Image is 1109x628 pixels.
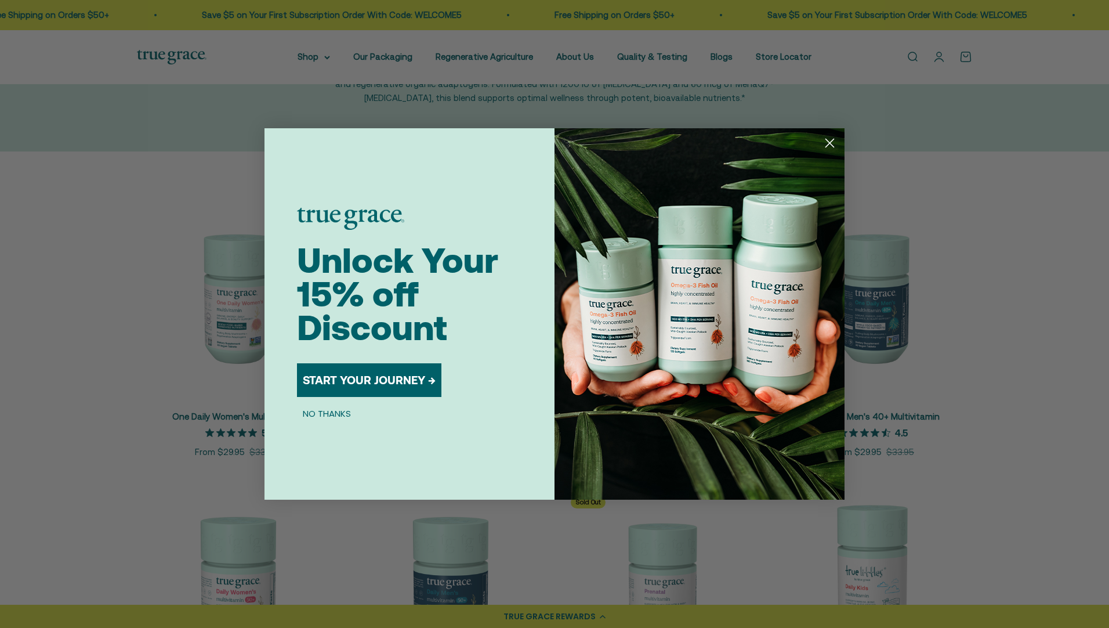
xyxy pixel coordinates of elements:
[820,133,840,153] button: Close dialog
[297,406,357,420] button: NO THANKS
[554,128,845,500] img: 098727d5-50f8-4f9b-9554-844bb8da1403.jpeg
[297,240,498,348] span: Unlock Your 15% off Discount
[297,208,404,230] img: logo placeholder
[297,363,441,397] button: START YOUR JOURNEY →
